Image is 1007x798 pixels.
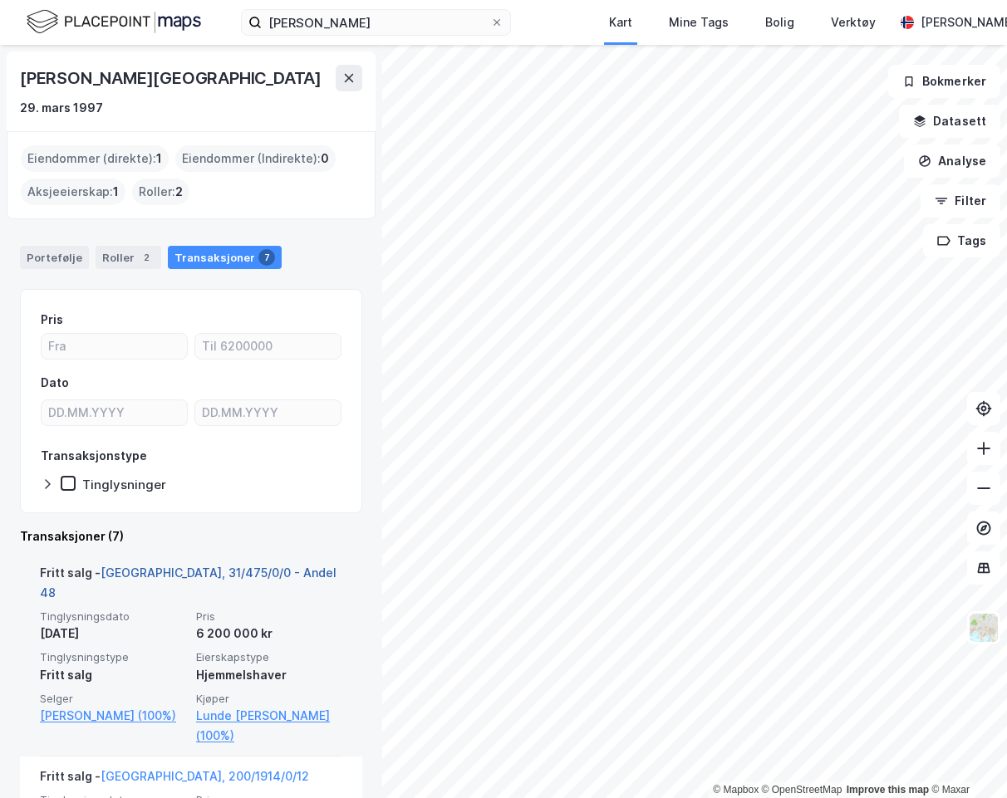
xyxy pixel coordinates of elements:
span: Eierskapstype [196,650,342,664]
input: Søk på adresse, matrikkel, gårdeiere, leietakere eller personer [262,10,490,35]
div: [DATE] [40,624,186,644]
button: Datasett [899,105,1000,138]
iframe: Chat Widget [924,718,1007,798]
a: [GEOGRAPHIC_DATA], 200/1914/0/12 [101,769,309,783]
button: Filter [921,184,1000,218]
span: Pris [196,610,342,624]
div: [PERSON_NAME][GEOGRAPHIC_DATA] [20,65,325,91]
a: Improve this map [847,784,929,796]
div: Kontrollprogram for chat [924,718,1007,798]
div: Bolig [765,12,794,32]
img: Z [968,612,1000,644]
div: Portefølje [20,246,89,269]
span: 2 [175,182,183,202]
span: 1 [113,182,119,202]
div: Hjemmelshaver [196,665,342,685]
button: Tags [923,224,1000,257]
button: Analyse [904,144,1000,178]
div: 2 [138,249,155,266]
div: Roller [96,246,161,269]
div: Aksjeeierskap : [21,179,125,205]
span: Tinglysningsdato [40,610,186,624]
div: Roller : [132,179,189,205]
div: Eiendommer (direkte) : [21,145,169,172]
div: Dato [41,373,69,393]
a: OpenStreetMap [762,784,842,796]
input: DD.MM.YYYY [195,400,341,425]
span: Tinglysningstype [40,650,186,664]
div: Transaksjonstype [41,446,147,466]
div: Tinglysninger [82,477,166,492]
div: 29. mars 1997 [20,98,103,118]
div: 7 [258,249,275,266]
div: Eiendommer (Indirekte) : [175,145,336,172]
div: Verktøy [831,12,876,32]
span: Kjøper [196,692,342,706]
a: Lunde [PERSON_NAME] (100%) [196,706,342,746]
input: DD.MM.YYYY [42,400,187,425]
div: Kart [609,12,632,32]
button: Bokmerker [888,65,1000,98]
a: [GEOGRAPHIC_DATA], 31/475/0/0 - Andel 48 [40,565,336,600]
img: logo.f888ab2527a4732fd821a326f86c7f29.svg [27,7,201,37]
input: Fra [42,334,187,359]
span: 0 [321,149,329,169]
a: Mapbox [713,784,759,796]
a: [PERSON_NAME] (100%) [40,706,186,726]
div: Pris [41,310,63,330]
div: Fritt salg - [40,766,309,793]
div: Fritt salg [40,665,186,685]
input: Til 6200000 [195,334,341,359]
div: Transaksjoner (7) [20,526,362,546]
div: Transaksjoner [168,246,282,269]
div: 6 200 000 kr [196,624,342,644]
span: Selger [40,692,186,706]
span: 1 [156,149,162,169]
div: Mine Tags [669,12,729,32]
div: Fritt salg - [40,563,342,610]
